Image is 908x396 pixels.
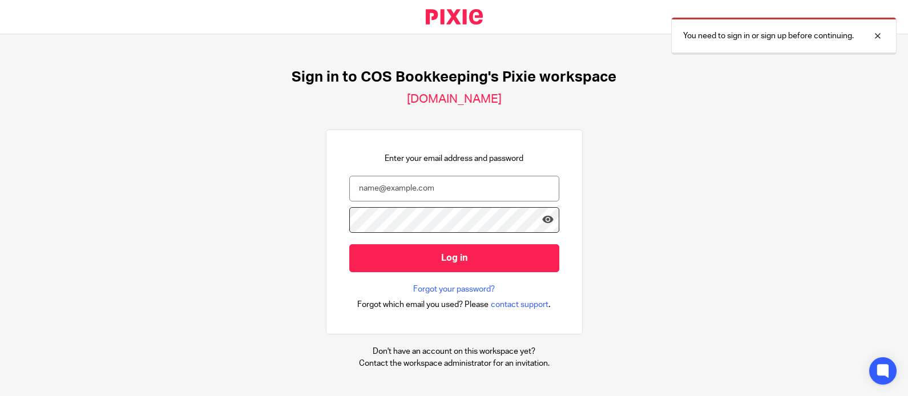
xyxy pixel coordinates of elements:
h1: Sign in to COS Bookkeeping's Pixie workspace [292,68,616,86]
p: Don't have an account on this workspace yet? [359,346,550,357]
input: name@example.com [349,176,559,201]
p: Enter your email address and password [385,153,523,164]
a: Forgot your password? [413,284,495,295]
input: Log in [349,244,559,272]
span: Forgot which email you used? Please [357,299,489,310]
p: You need to sign in or sign up before continuing. [683,30,854,42]
div: . [357,298,551,311]
p: Contact the workspace administrator for an invitation. [359,358,550,369]
span: contact support [491,299,548,310]
h2: [DOMAIN_NAME] [407,92,502,107]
